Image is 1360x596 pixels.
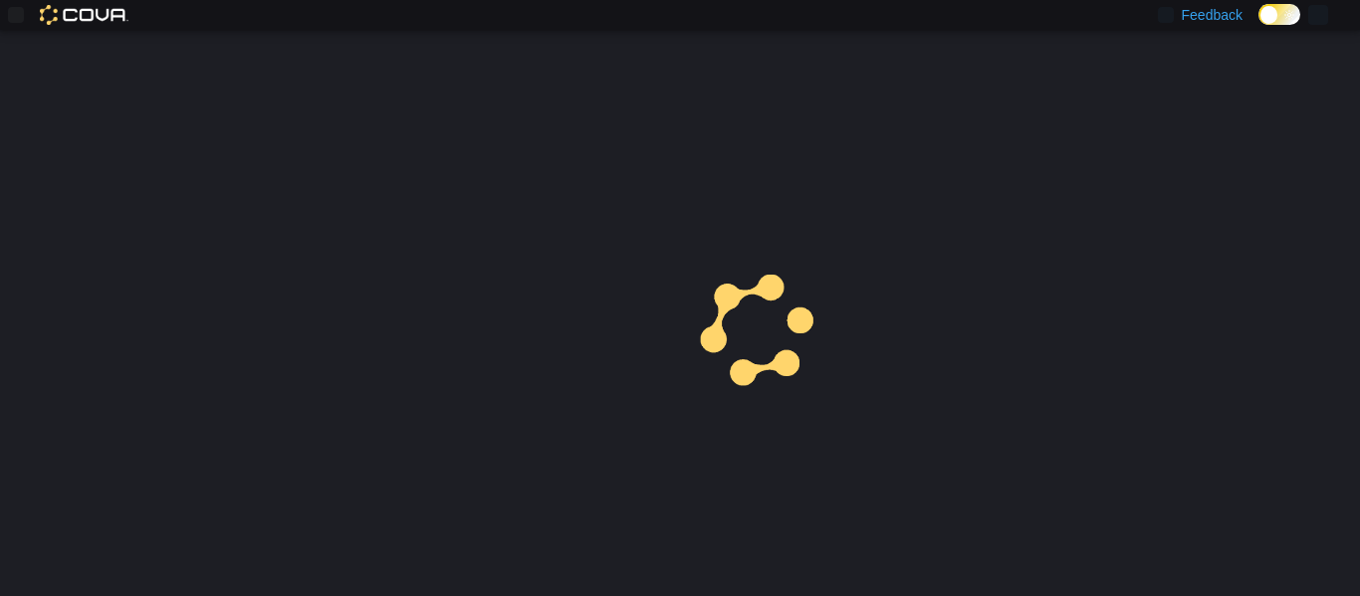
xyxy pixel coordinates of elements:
[680,257,829,406] img: cova-loader
[40,5,128,25] img: Cova
[1258,25,1259,26] span: Dark Mode
[1258,4,1300,25] input: Dark Mode
[1182,5,1243,25] span: Feedback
